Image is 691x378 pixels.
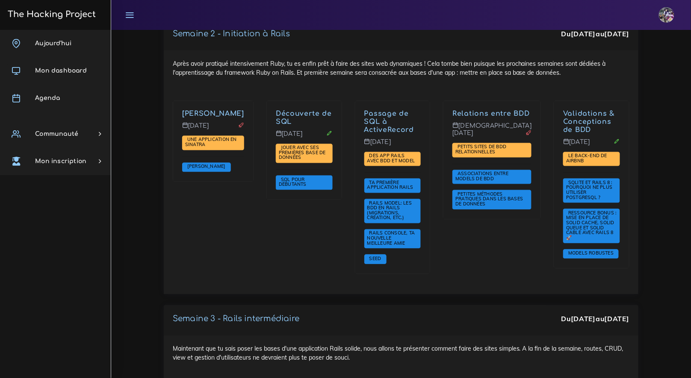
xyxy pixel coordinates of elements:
[659,7,674,23] img: eg54bupqcshyolnhdacp.jpg
[364,110,414,134] a: Passage de SQL à ActiveRecord
[35,67,87,74] span: Mon dashboard
[571,29,596,38] strong: [DATE]
[35,131,78,137] span: Communauté
[566,251,616,257] a: Models robustes
[279,177,309,188] a: SQL pour débutants
[182,110,244,118] a: [PERSON_NAME]
[279,145,326,161] a: Jouer avec ses premières base de données
[571,315,596,323] strong: [DATE]
[367,200,412,221] a: Rails Model: les BDD en Rails (migrations, création, etc.)
[35,158,86,164] span: Mon inscription
[35,40,71,47] span: Aujourd'hui
[455,144,506,155] span: Petits sites de BDD relationnelles
[566,211,617,241] a: Ressource Bonus : Mise en place de Solid Cache, Solid Queue et Solid Cable avec Rails 8 🚀
[164,50,638,294] div: Après avoir pratiqué intensivement Ruby, tu es enfin prêt à faire des sites web dynamiques ! Cela...
[566,250,616,256] span: Models robustes
[452,110,529,118] a: Relations entre BDD
[566,180,613,201] a: SQLite et Rails 8 : Pourquoi ne plus utiliser PostgreSQL ?
[605,315,629,323] strong: [DATE]
[561,314,629,324] div: Du au
[566,210,617,241] span: Ressource Bonus : Mise en place de Solid Cache, Solid Queue et Solid Cable avec Rails 8 🚀
[5,10,96,19] h3: The Hacking Project
[173,315,299,323] a: Semaine 3 - Rails intermédiaire
[276,131,333,144] p: [DATE]
[185,137,237,148] a: Une application en Sinatra
[563,110,614,134] a: Validations & Conceptions de BDD
[566,153,607,164] span: Le Back-end de Airbnb
[566,153,607,164] a: Le Back-end de Airbnb
[364,139,421,152] p: [DATE]
[173,29,290,38] a: Semaine 2 - Initiation à Rails
[367,231,415,246] a: Rails Console, ta nouvelle meilleure amie
[452,123,532,144] p: [DEMOGRAPHIC_DATA][DATE]
[367,153,417,164] a: Des app Rails avec BDD et Model
[455,171,508,182] a: Associations entre models de BDD
[185,164,228,170] a: [PERSON_NAME]
[367,153,417,164] span: Des app Rails avec BDD et Model
[367,180,416,191] a: Ta première application Rails
[367,256,384,262] a: Seed
[455,144,506,155] a: Petits sites de BDD relationnelles
[563,139,620,152] p: [DATE]
[367,230,415,246] span: Rails Console, ta nouvelle meilleure amie
[455,192,523,208] a: Petites méthodes pratiques dans les bases de données
[561,29,629,39] div: Du au
[605,29,629,38] strong: [DATE]
[455,191,523,207] span: Petites méthodes pratiques dans les bases de données
[182,123,244,136] p: [DATE]
[276,110,332,126] a: Découverte de SQL
[35,95,60,101] span: Agenda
